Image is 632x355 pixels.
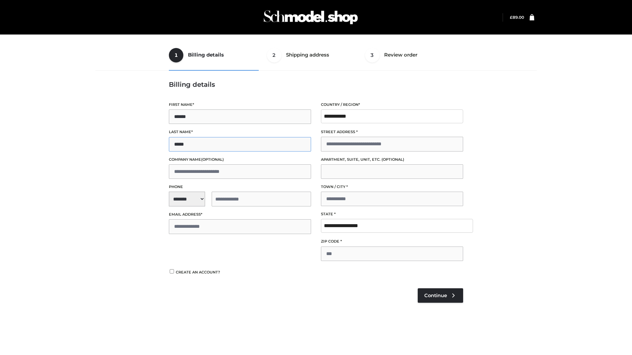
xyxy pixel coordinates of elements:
label: Last name [169,129,311,135]
label: First name [169,102,311,108]
span: £ [510,15,513,20]
span: (optional) [201,157,224,162]
label: Phone [169,184,311,190]
bdi: 89.00 [510,15,524,20]
label: Apartment, suite, unit, etc. [321,156,463,163]
span: Create an account? [176,270,220,274]
label: Town / City [321,184,463,190]
label: Country / Region [321,102,463,108]
label: ZIP Code [321,238,463,245]
input: Create an account? [169,269,175,273]
span: Continue [424,293,447,298]
a: Continue [418,288,463,303]
label: Email address [169,211,311,218]
label: State [321,211,463,217]
span: (optional) [382,157,404,162]
label: Street address [321,129,463,135]
img: Schmodel Admin 964 [261,4,360,30]
label: Company name [169,156,311,163]
a: £89.00 [510,15,524,20]
h3: Billing details [169,81,463,88]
